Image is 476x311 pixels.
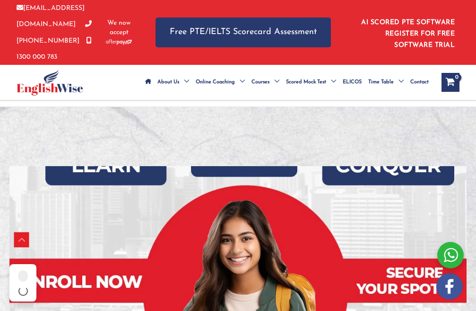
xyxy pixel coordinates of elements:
a: Online CoachingMenu Toggle [192,66,248,99]
span: We now accept [106,18,132,37]
span: Menu Toggle [326,66,336,99]
a: 1300 000 783 [17,37,92,61]
a: CoursesMenu Toggle [248,66,283,99]
a: Scored Mock TestMenu Toggle [283,66,339,99]
span: ELICOS [343,66,362,99]
span: Online Coaching [196,66,235,99]
a: [PHONE_NUMBER] [17,21,92,44]
a: Free PTE/IELTS Scorecard Assessment [156,18,331,47]
span: Menu Toggle [235,66,245,99]
a: View Shopping Cart, empty [441,73,459,92]
span: Scored Mock Test [286,66,326,99]
a: ELICOS [339,66,365,99]
span: Menu Toggle [394,66,404,99]
span: Time Table [368,66,394,99]
nav: Site Navigation: Main Menu [142,66,432,99]
span: Menu Toggle [179,66,189,99]
img: Afterpay-Logo [106,39,132,44]
a: About UsMenu Toggle [154,66,192,99]
span: Contact [410,66,429,99]
span: Menu Toggle [269,66,279,99]
span: Courses [251,66,269,99]
img: white-facebook.png [436,273,463,300]
a: Contact [407,66,432,99]
a: [EMAIL_ADDRESS][DOMAIN_NAME] [17,5,85,28]
span: About Us [157,66,179,99]
aside: Header Widget 1 [350,11,459,53]
img: cropped-ew-logo [17,70,83,96]
a: Time TableMenu Toggle [365,66,407,99]
a: AI SCORED PTE SOFTWARE REGISTER FOR FREE SOFTWARE TRIAL [361,19,455,49]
